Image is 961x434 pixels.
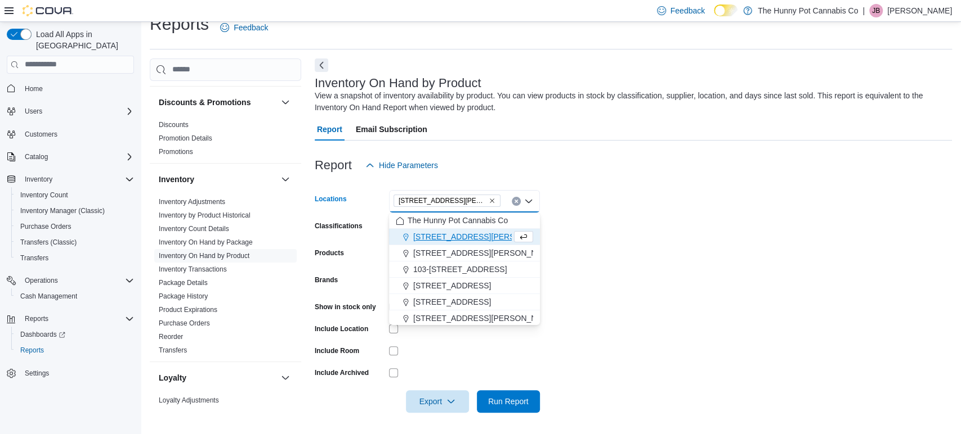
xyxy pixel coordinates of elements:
span: Settings [20,366,134,380]
button: Inventory [279,173,292,186]
span: Customers [25,130,57,139]
span: [STREET_ADDRESS][PERSON_NAME] [413,313,556,324]
button: Operations [2,273,138,288]
span: Settings [25,369,49,378]
button: Next [315,58,328,72]
a: Settings [20,367,53,380]
span: Report [317,118,342,141]
span: Hide Parameters [379,160,438,171]
a: Package History [159,292,208,300]
button: Operations [20,274,62,287]
span: Inventory Manager (Classic) [16,204,134,218]
h3: Inventory [159,174,194,185]
button: Inventory [20,173,57,186]
span: [STREET_ADDRESS][PERSON_NAME] [413,247,556,259]
span: Users [25,107,42,116]
span: Home [25,84,43,93]
span: Inventory Count [20,191,68,200]
span: Catalog [25,152,48,161]
a: Inventory On Hand by Product [159,252,249,260]
a: Home [20,82,47,96]
button: Reports [2,311,138,327]
span: Load All Apps in [GEOGRAPHIC_DATA] [32,29,134,51]
span: Run Report [488,396,529,407]
button: Reports [11,342,138,358]
button: Inventory Count [11,187,138,203]
span: Transfers (Classic) [16,236,134,249]
button: Catalog [20,150,52,164]
button: Cash Management [11,288,138,304]
a: Promotions [159,148,193,156]
button: Discounts & Promotions [159,97,276,108]
label: Products [315,248,344,257]
span: Feedback [234,22,268,33]
span: Operations [25,276,58,285]
a: Dashboards [16,328,70,341]
span: 3476 Glen Erin Dr [394,195,500,207]
button: [STREET_ADDRESS][PERSON_NAME] [389,245,540,261]
span: [STREET_ADDRESS] [413,296,491,308]
span: Purchase Orders [20,222,71,231]
a: Discounts [159,121,189,129]
span: Users [20,105,134,118]
a: Promotion Details [159,134,212,142]
div: View a snapshot of inventory availability by product. You can view products in stock by classific... [315,90,946,114]
label: Include Room [315,346,359,355]
input: Dark Mode [714,4,737,16]
span: Home [20,82,134,96]
button: Remove 3476 Glen Erin Dr from selection in this group [489,197,495,204]
a: Inventory On Hand by Package [159,238,253,246]
button: Hide Parameters [361,154,442,177]
a: Inventory Transactions [159,265,227,273]
a: Inventory Adjustments [159,198,225,206]
a: Cash Management [16,290,82,303]
a: Inventory Count Details [159,225,229,233]
span: Inventory Transactions [159,265,227,274]
h1: Reports [150,13,209,35]
label: Brands [315,275,338,284]
span: Operations [20,274,134,287]
div: Jessie Britton [869,4,883,17]
button: Discounts & Promotions [279,96,292,109]
span: JB [872,4,880,17]
label: Show in stock only [315,302,376,311]
a: Reports [16,343,48,357]
span: [STREET_ADDRESS] [413,280,491,291]
button: Loyalty [279,371,292,385]
div: Discounts & Promotions [150,118,301,163]
button: The Hunny Pot Cannabis Co [389,213,540,229]
button: Loyalty [159,372,276,383]
p: The Hunny Pot Cannabis Co [758,4,858,17]
button: [STREET_ADDRESS][PERSON_NAME] [389,229,540,245]
span: Reports [25,314,48,323]
a: Inventory by Product Historical [159,211,251,219]
h3: Report [315,159,352,172]
span: Inventory Manager (Classic) [20,206,105,215]
button: Clear input [512,197,521,206]
a: Feedback [216,16,272,39]
span: Customers [20,127,134,141]
button: Inventory [159,174,276,185]
span: Discounts [159,120,189,129]
span: Email Subscription [356,118,427,141]
div: Loyalty [150,394,301,425]
button: Reports [20,312,53,325]
span: Transfers [159,346,187,355]
a: Transfers [159,346,187,354]
h3: Discounts & Promotions [159,97,251,108]
span: Reports [16,343,134,357]
span: Export [413,390,462,413]
a: Transfers (Classic) [16,236,81,249]
label: Locations [315,195,347,204]
span: Inventory Count Details [159,224,229,233]
button: 103-[STREET_ADDRESS] [389,261,540,278]
span: Reports [20,312,134,325]
span: Product Expirations [159,305,217,314]
p: [PERSON_NAME] [887,4,952,17]
span: [STREET_ADDRESS][PERSON_NAME] [413,231,556,242]
button: Users [2,103,138,119]
a: Dashboards [11,327,138,342]
span: Transfers [20,254,48,263]
a: Package Details [159,279,208,287]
